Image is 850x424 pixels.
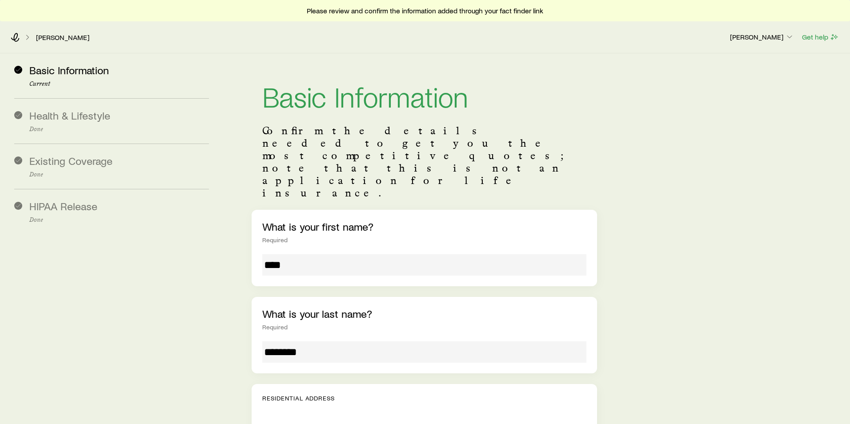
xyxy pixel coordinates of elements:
[262,220,586,233] p: What is your first name?
[802,32,839,42] button: Get help
[262,82,586,110] h1: Basic Information
[29,171,209,178] p: Done
[29,126,209,133] p: Done
[29,64,109,76] span: Basic Information
[730,32,794,41] p: [PERSON_NAME]
[29,200,97,212] span: HIPAA Release
[730,32,794,43] button: [PERSON_NAME]
[262,324,586,331] div: Required
[262,308,586,320] p: What is your last name?
[36,33,90,42] a: [PERSON_NAME]
[29,109,110,122] span: Health & Lifestyle
[307,6,543,15] span: Please review and confirm the information added through your fact finder link
[29,154,112,167] span: Existing Coverage
[29,80,209,88] p: Current
[262,395,586,402] p: Residential Address
[262,236,586,244] div: Required
[29,216,209,224] p: Done
[262,124,586,199] p: Confirm the details needed to get you the most competitive quotes; note that this is not an appli...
